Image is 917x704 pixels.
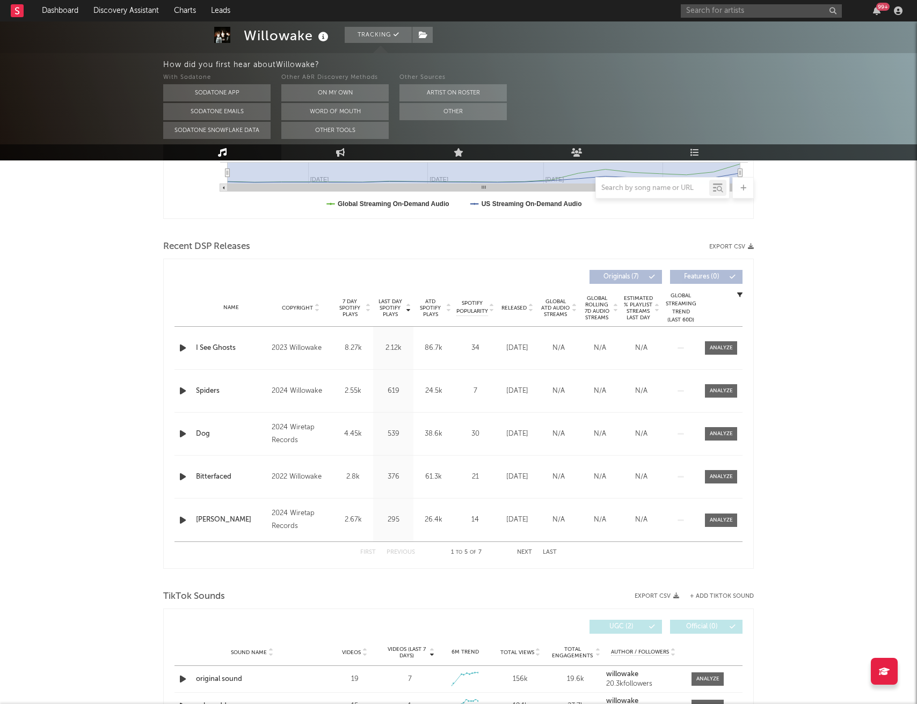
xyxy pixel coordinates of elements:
[196,515,266,525] a: [PERSON_NAME]
[376,386,411,397] div: 619
[541,429,577,439] div: N/A
[623,515,659,525] div: N/A
[163,58,917,71] div: How did you first hear about Willowake ?
[482,200,582,208] text: US Streaming On-Demand Audio
[606,671,681,678] a: willowake
[499,472,535,482] div: [DATE]
[876,3,890,11] div: 99 +
[416,429,451,439] div: 38.6k
[399,84,507,101] button: Artist on Roster
[281,71,389,84] div: Other A&R Discovery Methods
[163,103,271,120] button: Sodatone Emails
[456,429,494,439] div: 30
[709,244,754,250] button: Export CSV
[623,343,659,354] div: N/A
[385,646,428,659] span: Videos (last 7 days)
[543,549,557,555] button: Last
[196,472,266,482] a: Bitterfaced
[336,298,364,318] span: 7 Day Spotify Plays
[582,343,618,354] div: N/A
[456,386,494,397] div: 7
[582,429,618,439] div: N/A
[440,648,490,656] div: 6M Trend
[196,429,266,439] a: Dog
[582,472,618,482] div: N/A
[499,429,535,439] div: [DATE]
[499,386,535,397] div: [DATE]
[623,429,659,439] div: N/A
[336,386,370,397] div: 2.55k
[330,674,380,685] div: 19
[596,624,646,630] span: UGC ( 2 )
[376,472,411,482] div: 376
[690,593,754,599] button: + Add TikTok Sound
[376,429,411,439] div: 539
[345,27,412,43] button: Tracking
[456,515,494,525] div: 14
[582,515,618,525] div: N/A
[496,674,545,685] div: 156k
[499,343,535,354] div: [DATE]
[679,593,754,599] button: + Add TikTok Sound
[336,472,370,482] div: 2.8k
[196,674,308,685] div: original sound
[635,593,679,599] button: Export CSV
[456,299,488,316] span: Spotify Popularity
[408,674,412,685] div: 7
[272,385,330,398] div: 2024 Willowake
[456,472,494,482] div: 21
[623,386,659,397] div: N/A
[282,305,313,311] span: Copyright
[387,549,415,555] button: Previous
[342,649,361,656] span: Videos
[196,386,266,397] a: Spiders
[456,550,462,555] span: to
[541,472,577,482] div: N/A
[336,515,370,525] div: 2.67k
[541,386,577,397] div: N/A
[272,507,330,533] div: 2024 Wiretap Records
[163,122,271,139] button: Sodatone Snowflake Data
[541,515,577,525] div: N/A
[376,343,411,354] div: 2.12k
[399,71,507,84] div: Other Sources
[163,590,225,603] span: TikTok Sounds
[470,550,476,555] span: of
[281,103,389,120] button: Word Of Mouth
[163,240,250,253] span: Recent DSP Releases
[606,671,638,678] strong: willowake
[416,386,451,397] div: 24.5k
[360,549,376,555] button: First
[399,103,507,120] button: Other
[606,680,681,688] div: 20.3k followers
[196,343,266,354] div: I See Ghosts
[589,270,662,284] button: Originals(7)
[272,471,330,483] div: 2022 Willowake
[665,292,697,324] div: Global Streaming Trend (Last 60D)
[541,343,577,354] div: N/A
[677,624,726,630] span: Official ( 0 )
[596,184,709,193] input: Search by song name or URL
[596,274,646,280] span: Originals ( 7 )
[272,421,330,447] div: 2024 Wiretap Records
[338,200,449,208] text: Global Streaming On-Demand Audio
[582,295,612,321] span: Global Rolling 7D Audio Streams
[163,84,271,101] button: Sodatone App
[551,674,601,685] div: 19.6k
[416,298,445,318] span: ATD Spotify Plays
[336,429,370,439] div: 4.45k
[623,472,659,482] div: N/A
[244,27,331,45] div: Willowake
[272,342,330,355] div: 2023 Willowake
[873,6,880,15] button: 99+
[281,122,389,139] button: Other Tools
[416,515,451,525] div: 26.4k
[551,646,594,659] span: Total Engagements
[541,298,570,318] span: Global ATD Audio Streams
[623,295,653,321] span: Estimated % Playlist Streams Last Day
[436,546,496,559] div: 1 5 7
